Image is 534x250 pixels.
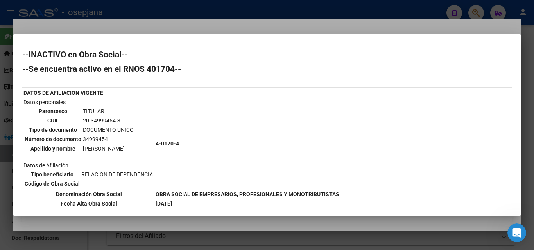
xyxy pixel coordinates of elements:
b: OBRA SOCIAL DE EMPRESARIOS, PROFESIONALES Y MONOTRIBUTISTAS [156,191,339,197]
th: Tipo beneficiario [24,170,80,179]
iframe: Intercom live chat [507,223,526,242]
h2: --Se encuentra activo en el RNOS 401704-- [22,65,512,73]
th: Parentesco [24,107,82,115]
td: DOCUMENTO UNICO [82,126,134,134]
b: [DATE] [156,200,172,207]
td: RELACION DE DEPENDENCIA [81,170,153,179]
td: 34999454 [82,135,134,144]
h2: --INACTIVO en Obra Social-- [22,51,512,59]
td: 20-34999454-3 [82,116,134,125]
th: Fecha Alta Obra Social [23,199,154,208]
th: CUIL [24,116,82,125]
th: Código de Obra Social [24,179,80,188]
b: DATOS DE AFILIACION VIGENTE [23,90,103,96]
th: Número de documento [24,135,82,144]
th: Apellido y nombre [24,144,82,153]
td: [PERSON_NAME] [82,144,134,153]
th: Tipo de documento [24,126,82,134]
td: TITULAR [82,107,134,115]
th: Denominación Obra Social [23,190,154,199]
b: 4-0170-4 [156,140,179,147]
td: Datos personales Datos de Afiliación [23,98,154,189]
